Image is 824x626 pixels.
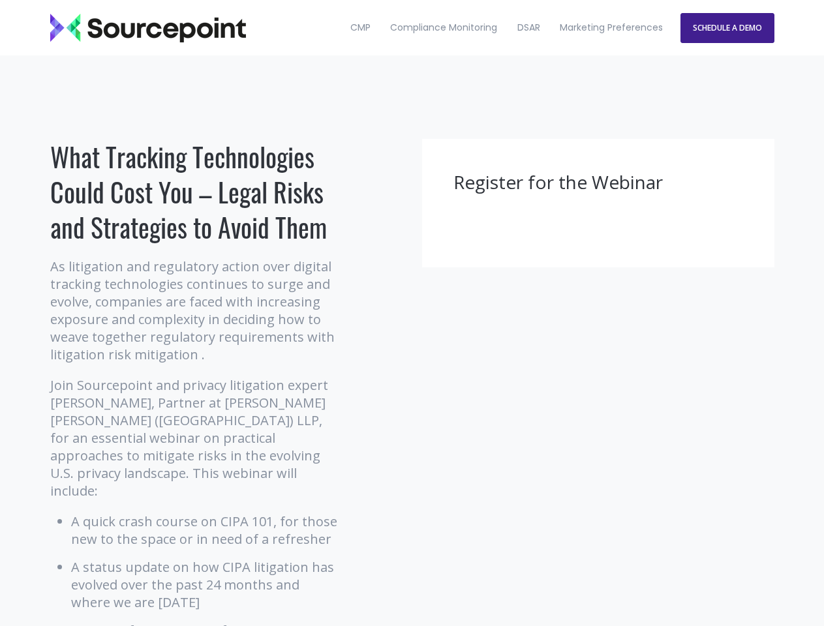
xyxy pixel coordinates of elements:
[453,170,743,195] h3: Register for the Webinar
[50,376,341,499] p: Join Sourcepoint and privacy litigation expert [PERSON_NAME], Partner at [PERSON_NAME] [PERSON_NA...
[50,139,341,245] h1: What Tracking Technologies Could Cost You – Legal Risks and Strategies to Avoid Them
[50,258,341,363] p: As litigation and regulatory action over digital tracking technologies continues to surge and evo...
[680,13,774,43] a: SCHEDULE A DEMO
[50,14,246,42] img: Sourcepoint_logo_black_transparent (2)-2
[71,513,341,548] li: A quick crash course on CIPA 101, for those new to the space or in need of a refresher
[71,558,341,611] li: A status update on how CIPA litigation has evolved over the past 24 months and where we are [DATE]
